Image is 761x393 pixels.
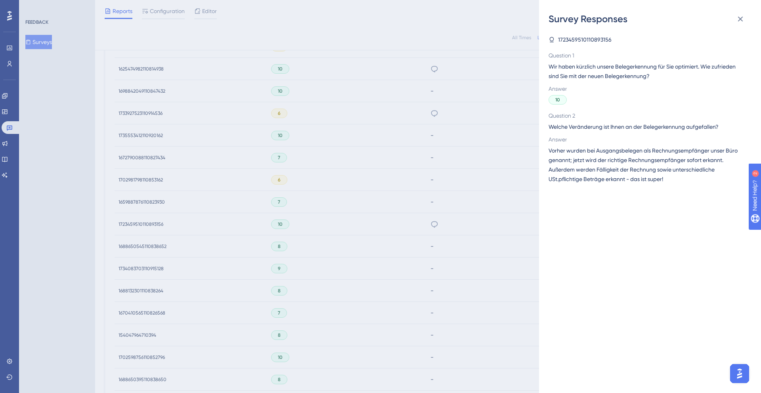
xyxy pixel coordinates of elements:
span: Wir haben kürzlich unsere Belegerkennung für Sie optimiert. Wie zufrieden sind Sie mit der neuen ... [549,62,745,81]
div: Survey Responses [549,13,751,25]
span: Answer [549,135,745,144]
span: Vorher wurden bei Ausgangsbelegen als Rechnungsempfänger unser Büro genannt; jetzt wird der richt... [549,146,745,184]
span: Question 1 [549,51,745,60]
div: 2 [55,4,57,10]
span: 10 [555,97,560,103]
span: Welche Veränderung ist Ihnen an der Belegerkennung aufgefallen? [549,122,745,132]
span: Answer [549,84,745,93]
span: Need Help? [19,2,50,11]
span: 1723459510110893156 [558,35,612,44]
iframe: UserGuiding AI Assistant Launcher [728,362,751,385]
span: Question 2 [549,111,745,120]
